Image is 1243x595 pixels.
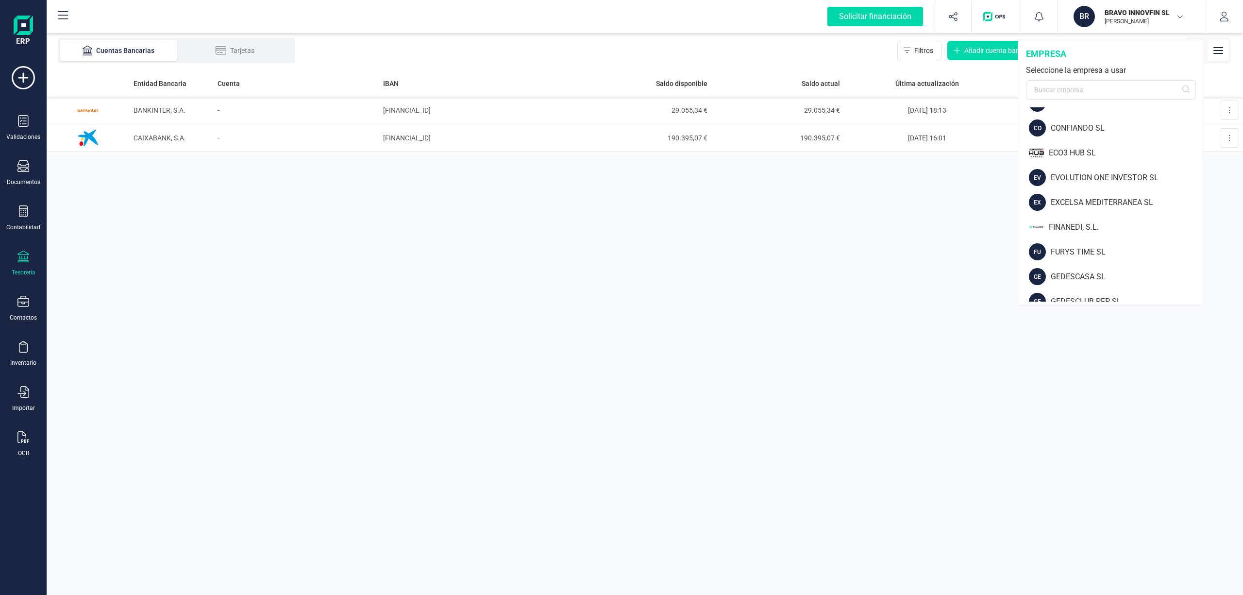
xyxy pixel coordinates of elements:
div: empresa [1026,47,1196,61]
td: [FINANCIAL_ID] [379,97,578,124]
span: - [218,106,219,114]
div: GE [1029,293,1046,310]
span: - [218,134,219,142]
div: FINANEDI, S.L. [1049,221,1204,233]
div: GEDESCASA SL [1051,271,1204,283]
img: Imagen de CAIXABANK, S.A. [73,123,102,153]
div: FURYS TIME SL [1051,246,1204,258]
div: ECO3 HUB SL [1049,147,1204,159]
p: BRAVO INNOVFIN SL [1105,8,1182,17]
button: Solicitar financiación [816,1,935,32]
div: Contactos [10,314,37,322]
div: Solicitar financiación [827,7,923,26]
span: CAIXABANK, S.A. [134,134,186,142]
span: Entidad Bancaria [134,79,186,88]
div: Seleccione la empresa a usar [1026,65,1196,76]
div: BR [1074,6,1095,27]
span: Filtros [914,46,933,55]
span: 29.055,34 € [582,105,707,115]
div: GEDESCLUB PFP SL [1051,296,1204,307]
img: FI [1029,219,1044,236]
span: Saldo actual [802,79,840,88]
img: Logo de OPS [983,12,1009,21]
button: BRBRAVO INNOVFIN SL[PERSON_NAME] [1070,1,1194,32]
input: Buscar empresa [1026,80,1196,100]
div: Validaciones [6,133,40,141]
div: CO [1029,119,1046,136]
button: Filtros [897,41,941,60]
span: [DATE] 18:13 [908,106,946,114]
img: Imagen de BANKINTER, S.A. [73,96,102,125]
div: FU [1029,243,1046,260]
img: Logo Finanedi [14,16,33,47]
div: CONFIANDO SL [1051,122,1204,134]
span: Cuenta [218,79,240,88]
div: EX [1029,194,1046,211]
p: [PERSON_NAME] [1105,17,1182,25]
div: Inventario [10,359,36,367]
div: Documentos [7,178,40,186]
span: 190.395,07 € [582,133,707,143]
div: Tarjetas [196,46,274,55]
span: IBAN [383,79,399,88]
button: Añadir cuenta bancaria [947,41,1043,60]
span: Saldo disponible [656,79,707,88]
div: Tesorería [12,269,35,276]
td: [FINANCIAL_ID] [379,124,578,152]
div: GE [1029,268,1046,285]
span: Última actualización [895,79,959,88]
div: Cuentas Bancarias [80,46,157,55]
div: Importar [12,404,35,412]
div: Contabilidad [6,223,40,231]
img: EC [1029,144,1044,161]
div: EVOLUTION ONE INVESTOR SL [1051,172,1204,184]
span: 29.055,34 € [715,105,840,115]
span: BANKINTER, S.A. [134,106,185,114]
span: Añadir cuenta bancaria [964,46,1035,55]
button: Logo de OPS [977,1,1015,32]
div: EXCELSA MEDITERRANEA SL [1051,197,1204,208]
span: 190.395,07 € [715,133,840,143]
div: OCR [18,449,29,457]
div: EV [1029,169,1046,186]
span: [DATE] 16:01 [908,134,946,142]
